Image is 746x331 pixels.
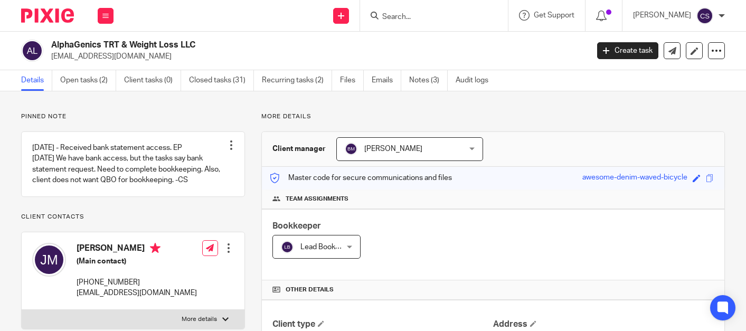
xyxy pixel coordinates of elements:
img: svg%3E [345,143,357,155]
a: Notes (3) [409,70,448,91]
p: [EMAIL_ADDRESS][DOMAIN_NAME] [51,51,581,62]
img: svg%3E [696,7,713,24]
img: svg%3E [32,243,66,277]
h3: Client manager [272,144,326,154]
p: [EMAIL_ADDRESS][DOMAIN_NAME] [77,288,197,298]
a: Create task [597,42,658,59]
a: Client tasks (0) [124,70,181,91]
span: Bookkeeper [272,222,321,230]
h4: [PERSON_NAME] [77,243,197,256]
p: [PERSON_NAME] [633,10,691,21]
a: Emails [372,70,401,91]
a: Audit logs [456,70,496,91]
h4: Address [493,319,714,330]
p: Client contacts [21,213,245,221]
p: [PHONE_NUMBER] [77,277,197,288]
span: Team assignments [286,195,348,203]
i: Primary [150,243,160,253]
img: svg%3E [21,40,43,62]
a: Closed tasks (31) [189,70,254,91]
h2: AlphaGenics TRT & Weight Loss LLC [51,40,475,51]
a: Open tasks (2) [60,70,116,91]
span: Get Support [534,12,574,19]
p: More details [182,315,217,324]
p: More details [261,112,725,121]
img: svg%3E [281,241,294,253]
input: Search [381,13,476,22]
a: Details [21,70,52,91]
h5: (Main contact) [77,256,197,267]
img: Pixie [21,8,74,23]
h4: Client type [272,319,493,330]
div: awesome-denim-waved-bicycle [582,172,687,184]
p: Master code for secure communications and files [270,173,452,183]
span: [PERSON_NAME] [364,145,422,153]
span: Other details [286,286,334,294]
a: Recurring tasks (2) [262,70,332,91]
a: Files [340,70,364,91]
p: Pinned note [21,112,245,121]
span: Lead Bookkeeper [300,243,358,251]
